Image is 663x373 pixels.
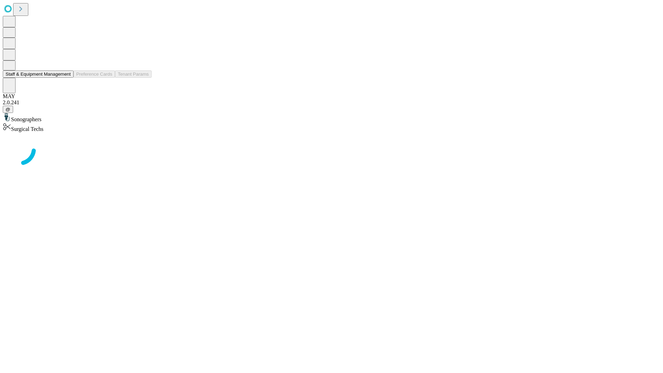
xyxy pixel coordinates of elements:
[74,70,115,78] button: Preference Cards
[3,123,660,132] div: Surgical Techs
[3,106,13,113] button: @
[6,107,10,112] span: @
[115,70,152,78] button: Tenant Params
[3,113,660,123] div: Sonographers
[3,93,660,99] div: MAY
[3,99,660,106] div: 2.0.241
[3,70,74,78] button: Staff & Equipment Management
